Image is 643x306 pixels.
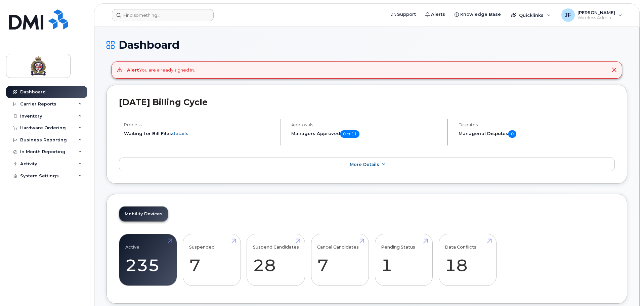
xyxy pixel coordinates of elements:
span: 0 of 11 [340,130,359,138]
h5: Managers Approved [291,130,441,138]
a: Cancel Candidates 7 [317,238,362,282]
h4: Disputes [459,122,615,127]
span: 0 [508,130,516,138]
h4: Process [124,122,274,127]
a: Suspended 7 [189,238,234,282]
strong: Alert [127,67,139,73]
a: Data Conflicts 18 [445,238,490,282]
a: Mobility Devices [119,207,168,221]
a: details [172,131,188,136]
span: More Details [350,162,379,167]
h1: Dashboard [106,39,627,51]
a: Suspend Candidates 28 [253,238,299,282]
h5: Managerial Disputes [459,130,615,138]
h4: Approvals [291,122,441,127]
li: Waiting for Bill Files [124,130,274,137]
h2: [DATE] Billing Cycle [119,97,615,107]
a: Pending Status 1 [381,238,426,282]
div: You are already signed in. [127,67,195,73]
a: Active 235 [125,238,171,282]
